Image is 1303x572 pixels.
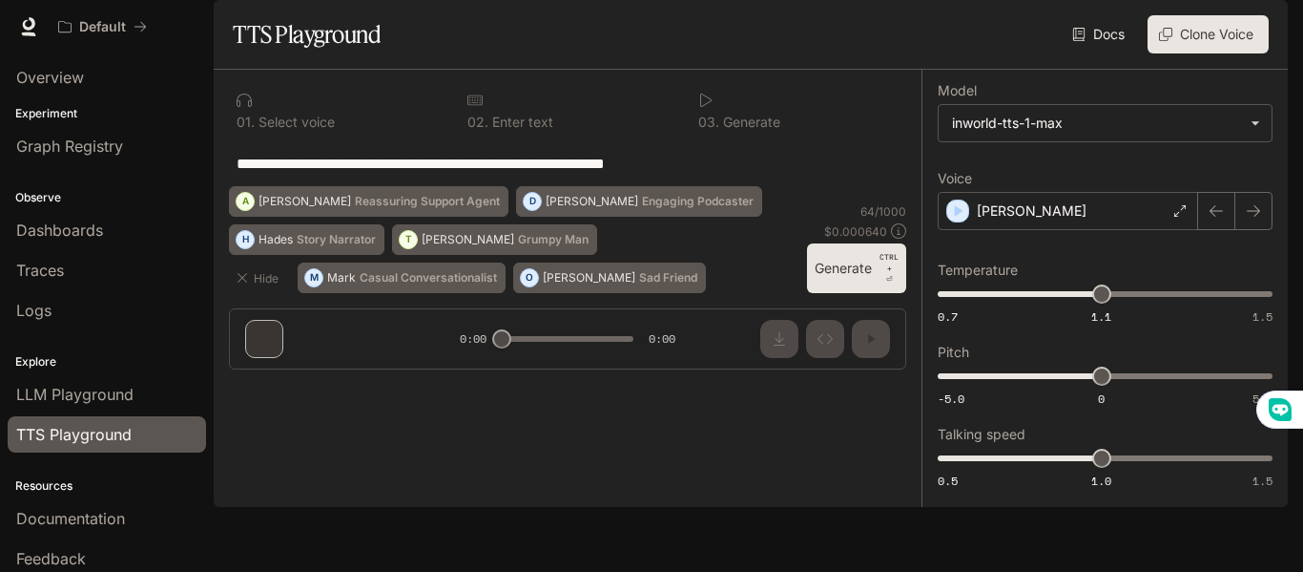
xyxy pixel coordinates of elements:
p: ⏎ [879,251,899,286]
p: Sad Friend [639,272,697,284]
p: Reassuring Support Agent [355,196,500,207]
span: -5.0 [938,391,964,407]
span: 1.5 [1252,473,1272,489]
p: Engaging Podcaster [642,196,754,207]
p: Voice [938,172,972,185]
button: O[PERSON_NAME]Sad Friend [513,263,706,293]
div: T [400,224,417,255]
p: Casual Conversationalist [360,272,497,284]
span: 1.0 [1091,473,1111,489]
p: Grumpy Man [518,234,589,245]
p: Enter text [488,116,553,129]
span: 5.0 [1252,391,1272,407]
p: Story Narrator [297,234,376,245]
div: D [524,186,541,217]
button: All workspaces [50,8,155,46]
p: Model [938,84,977,97]
p: 64 / 1000 [860,203,906,220]
div: inworld-tts-1-max [952,114,1241,133]
span: 0 [1098,391,1105,407]
button: A[PERSON_NAME]Reassuring Support Agent [229,186,508,217]
p: Hades [259,234,293,245]
p: Generate [719,116,780,129]
p: Pitch [938,346,969,359]
button: T[PERSON_NAME]Grumpy Man [392,224,597,255]
p: $ 0.000640 [824,223,887,240]
div: A [237,186,254,217]
p: [PERSON_NAME] [259,196,351,207]
div: M [305,263,322,293]
p: Select voice [255,116,335,129]
p: [PERSON_NAME] [543,272,635,284]
button: HHadesStory Narrator [229,224,384,255]
div: O [521,263,538,293]
h1: TTS Playground [233,15,381,53]
span: 0.5 [938,473,958,489]
span: 0.7 [938,308,958,325]
div: inworld-tts-1-max [939,105,1272,141]
p: [PERSON_NAME] [546,196,638,207]
button: Clone Voice [1148,15,1269,53]
p: 0 1 . [237,116,255,129]
button: D[PERSON_NAME]Engaging Podcaster [516,186,762,217]
p: Talking speed [938,428,1025,441]
p: Default [79,19,126,35]
p: Mark [327,272,356,284]
div: H [237,224,254,255]
span: 1.1 [1091,308,1111,325]
p: Temperature [938,264,1018,277]
p: [PERSON_NAME] [977,201,1086,221]
button: Hide [229,263,290,293]
p: [PERSON_NAME] [422,234,514,245]
p: 0 3 . [698,116,719,129]
p: CTRL + [879,251,899,274]
button: MMarkCasual Conversationalist [298,263,506,293]
span: 1.5 [1252,308,1272,325]
button: GenerateCTRL +⏎ [807,244,906,293]
p: 0 2 . [467,116,488,129]
a: Docs [1068,15,1132,53]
